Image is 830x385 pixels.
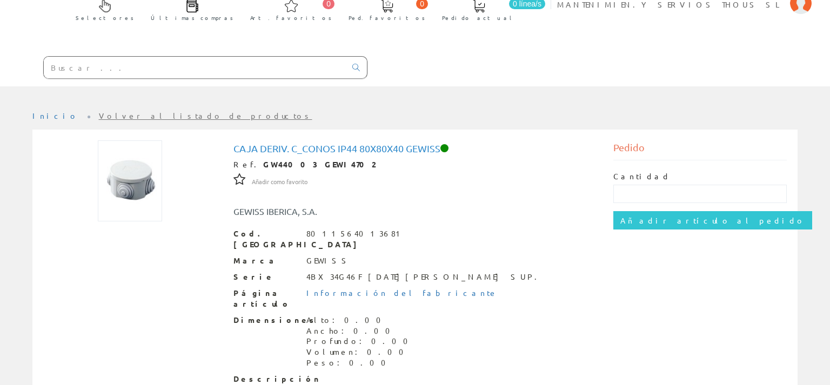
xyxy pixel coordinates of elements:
span: Ped. favoritos [349,12,425,23]
a: Información del fabricante [306,288,498,298]
div: Volumen: 0.00 [306,347,414,357]
span: Selectores [76,12,134,23]
div: GEWISS [306,255,351,266]
div: Profundo: 0.00 [306,336,414,347]
div: Ancho: 0.00 [306,326,414,336]
strong: GW44003 GEWI4702 [263,159,375,169]
span: Serie [233,272,298,282]
div: Pedido [613,140,787,160]
span: Añadir como favorito [252,178,307,186]
div: 8011564013681 [306,228,405,239]
a: Inicio [32,111,78,120]
span: Últimas compras [151,12,233,23]
label: Cantidad [613,171,671,182]
span: Cod. [GEOGRAPHIC_DATA] [233,228,298,250]
h1: Caja Deriv. C_conos Ip44 80x80x40 Gewiss [233,143,597,154]
a: Volver al listado de productos [99,111,312,120]
div: 4BX34G46F [DATE][PERSON_NAME] SUP. [306,272,544,282]
input: Añadir artículo al pedido [613,211,812,229]
img: Foto artículo Caja Deriv. C_conos Ip44 80x80x40 Gewiss (119.40789473684x150) [98,140,162,221]
span: Marca [233,255,298,266]
div: GEWISS IBERICA, S.A. [225,205,447,218]
a: Añadir como favorito [252,176,307,186]
div: Ref. [233,159,597,170]
div: Alto: 0.00 [306,315,414,326]
div: Peso: 0.00 [306,357,414,368]
span: Pedido actual [442,12,516,23]
input: Buscar ... [44,57,346,78]
span: Página artículo [233,288,298,309]
span: Dimensiones [233,315,298,326]
span: Art. favoritos [250,12,332,23]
